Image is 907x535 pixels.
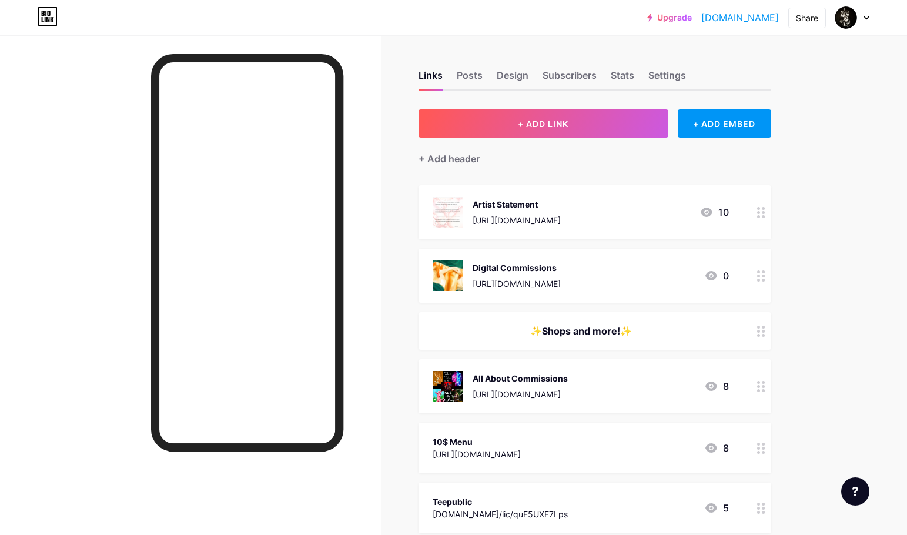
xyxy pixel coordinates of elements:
div: 8 [704,441,729,455]
div: Artist Statement [473,198,561,210]
div: 10 [700,205,729,219]
div: Subscribers [543,68,597,89]
div: + Add header [419,152,480,166]
a: [DOMAIN_NAME] [701,11,779,25]
div: [URL][DOMAIN_NAME] [433,448,521,460]
div: Digital Commissions [473,262,561,274]
div: ✨️Shops and more!✨️ [433,324,729,338]
span: + ADD LINK [518,119,568,129]
div: Teepublic [433,496,568,508]
img: Digital Commissions [433,260,463,291]
div: Share [796,12,818,24]
img: 9lbpaintbrush [835,6,857,29]
div: 5 [704,501,729,515]
button: + ADD LINK [419,109,668,138]
div: Stats [611,68,634,89]
div: [DOMAIN_NAME]/lic/quE5UXF7Lps [433,508,568,520]
div: [URL][DOMAIN_NAME] [473,214,561,226]
img: All About Commissions [433,371,463,402]
div: All About Commissions [473,372,568,384]
div: [URL][DOMAIN_NAME] [473,277,561,290]
div: Design [497,68,528,89]
div: Links [419,68,443,89]
div: 0 [704,269,729,283]
div: 8 [704,379,729,393]
div: 10$ Menu [433,436,521,448]
img: Artist Statement [433,197,463,228]
a: Upgrade [647,13,692,22]
div: Posts [457,68,483,89]
div: [URL][DOMAIN_NAME] [473,388,568,400]
div: + ADD EMBED [678,109,771,138]
div: Settings [648,68,686,89]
